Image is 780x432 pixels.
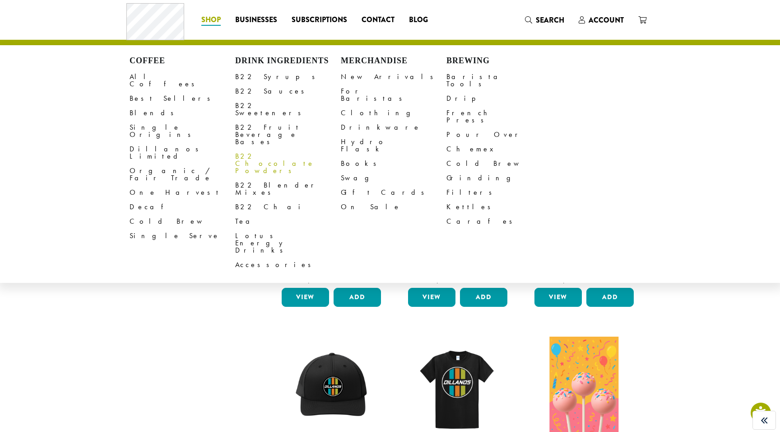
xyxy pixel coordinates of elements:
h4: Merchandise [341,56,446,66]
img: tab_domain_overview_orange.svg [24,52,32,60]
a: View [282,288,329,307]
a: Filters [446,185,552,200]
button: Add [460,288,507,307]
a: Shop [194,13,228,27]
a: Cold Brew [130,214,235,229]
img: tab_keywords_by_traffic_grey.svg [90,52,97,60]
a: Kettles [446,200,552,214]
a: Search [518,13,571,28]
a: Accessories [235,258,341,272]
a: One Harvest [130,185,235,200]
span: Account [589,15,624,25]
a: Chemex [446,142,552,156]
a: Tea [235,214,341,229]
span: Businesses [235,14,277,26]
a: Blends [130,106,235,120]
a: Dillanos Limited [130,142,235,164]
div: Domain: [DOMAIN_NAME] [23,23,99,31]
a: All Coffees [130,70,235,91]
a: Books [341,156,446,171]
a: Hydro Flask [341,135,446,156]
a: B22 Chai [235,200,341,214]
span: Search [536,15,564,25]
a: Drip [446,91,552,106]
a: Bodum Electric Water Kettle $25.00 [406,141,510,284]
a: Gift Cards [341,185,446,200]
a: New Arrivals [341,70,446,84]
a: Decaf [130,200,235,214]
h4: Brewing [446,56,552,66]
div: v 4.0.25 [25,14,44,22]
a: B22 Syrups [235,70,341,84]
span: Blog [409,14,428,26]
a: On Sale [341,200,446,214]
img: website_grey.svg [14,23,22,31]
span: Subscriptions [292,14,347,26]
a: Barista Tools [446,70,552,91]
span: Contact [362,14,395,26]
div: Domain Overview [34,53,81,59]
a: B22 Blender Mixes [235,178,341,200]
a: B22 Chocolate Powders [235,149,341,178]
a: Lotus Energy Drinks [235,229,341,258]
a: View [534,288,582,307]
a: Carafes [446,214,552,229]
a: Bodum Handheld Milk Frother $10.00 [532,141,636,284]
a: Drinkware [341,120,446,135]
div: Keywords by Traffic [100,53,152,59]
a: B22 Sweeteners [235,99,341,120]
a: Single Origins [130,120,235,142]
a: B22 Fruit Beverage Bases [235,120,341,149]
span: Shop [201,14,221,26]
img: logo_orange.svg [14,14,22,22]
a: Clothing [341,106,446,120]
a: For Baristas [341,84,446,106]
a: View [408,288,455,307]
a: Single Serve [130,229,235,243]
a: B22 Sauces [235,84,341,99]
a: Bodum Electric Milk Frother $30.00 [279,141,383,284]
a: Cold Brew [446,156,552,171]
a: French Press [446,106,552,127]
h4: Drink Ingredients [235,56,341,66]
a: Best Sellers [130,91,235,106]
button: Add [586,288,634,307]
a: Pour Over [446,127,552,142]
h4: Coffee [130,56,235,66]
a: Grinding [446,171,552,185]
a: Swag [341,171,446,185]
button: Add [334,288,381,307]
a: Organic / Fair Trade [130,164,235,185]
